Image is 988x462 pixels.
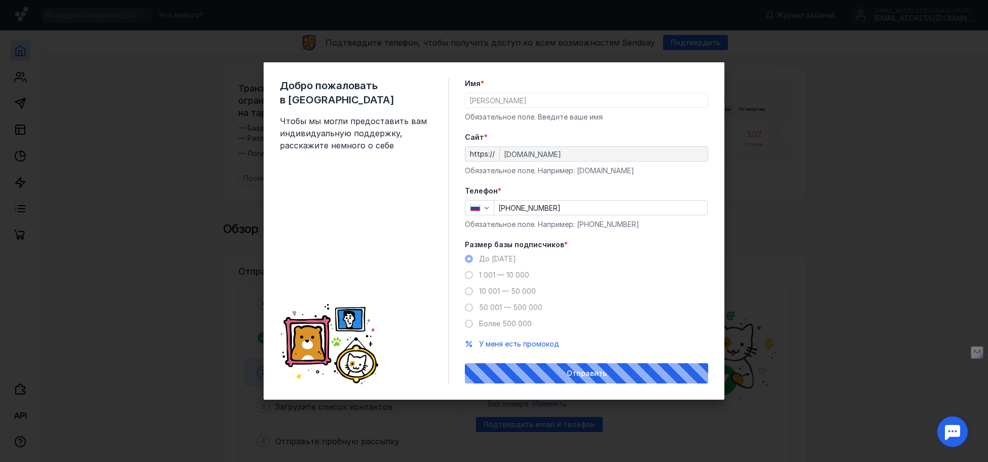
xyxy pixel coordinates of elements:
div: Обязательное поле. Введите ваше имя [465,112,708,122]
span: Cайт [465,132,484,142]
span: Чтобы мы могли предоставить вам индивидуальную поддержку, расскажите немного о себе [280,115,432,151]
button: У меня есть промокод [479,339,559,349]
span: У меня есть промокод [479,339,559,348]
span: Телефон [465,186,498,196]
span: Имя [465,79,481,89]
span: Добро пожаловать в [GEOGRAPHIC_DATA] [280,79,432,107]
div: Обязательное поле. Например: [DOMAIN_NAME] [465,166,708,176]
span: Размер базы подписчиков [465,240,564,250]
div: Обязательное поле. Например: [PHONE_NUMBER] [465,219,708,229]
